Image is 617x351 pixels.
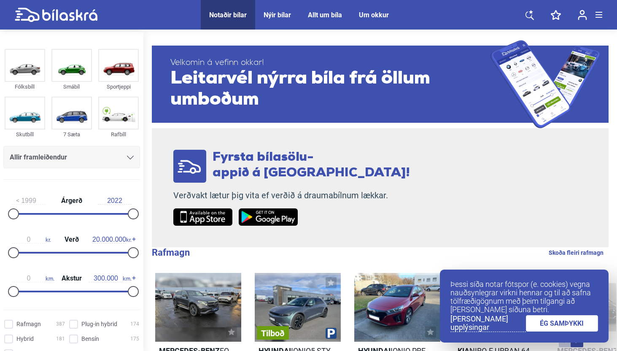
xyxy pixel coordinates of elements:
a: Allt um bíla [308,11,342,19]
span: Tilboð [261,329,285,337]
a: Velkomin á vefinn okkar!Leitarvél nýrra bíla frá öllum umboðum [152,40,609,128]
div: Sportjeppi [98,82,139,92]
a: Um okkur [359,11,389,19]
a: ÉG SAMÞYKKI [526,315,598,332]
span: km. [89,275,132,282]
a: [PERSON_NAME] upplýsingar [450,315,526,332]
span: 174 [130,320,139,329]
img: user-login.svg [578,10,587,20]
span: kr. [92,236,132,243]
span: 175 [130,335,139,343]
div: Smábíl [51,82,92,92]
span: Hybrid [16,335,34,343]
div: Fólksbíll [5,82,45,92]
a: Nýir bílar [264,11,291,19]
p: Verðvakt lætur þig vita ef verðið á draumabílnum lækkar. [173,190,410,201]
a: Notaðir bílar [209,11,247,19]
span: Rafmagn [16,320,41,329]
span: Fyrsta bílasölu- appið á [GEOGRAPHIC_DATA]! [213,151,410,180]
div: 7 Sæta [51,130,92,139]
span: km. [12,275,54,282]
p: Þessi síða notar fótspor (e. cookies) vegna nauðsynlegrar virkni hennar og til að safna tölfræðig... [450,280,598,314]
span: 181 [56,335,65,343]
div: Skutbíll [5,130,45,139]
span: Árgerð [59,197,84,204]
span: 387 [56,320,65,329]
span: Bensín [81,335,99,343]
span: Verð [62,236,81,243]
span: Leitarvél nýrra bíla frá öllum umboðum [170,68,490,111]
div: Rafbíll [98,130,139,139]
span: Allir framleiðendur [10,151,67,163]
span: kr. [12,236,51,243]
b: Rafmagn [152,247,190,258]
span: Akstur [59,275,84,282]
span: Plug-in hybrid [81,320,117,329]
a: Skoða fleiri rafmagn [549,247,604,258]
span: Velkomin á vefinn okkar! [170,58,490,68]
